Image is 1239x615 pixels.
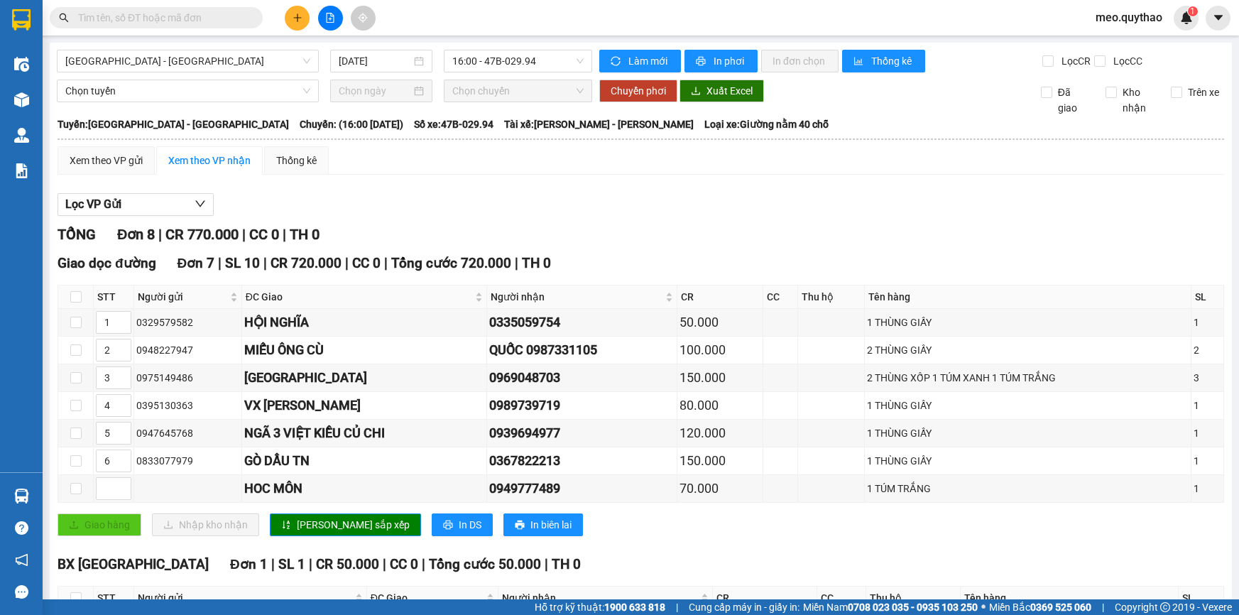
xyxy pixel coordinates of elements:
[351,6,376,31] button: aim
[1194,342,1221,358] div: 2
[545,556,548,572] span: |
[713,587,817,610] th: CR
[1108,53,1145,69] span: Lọc CC
[115,406,131,416] span: Decrease Value
[1084,9,1174,26] span: meo.quythao
[158,226,162,243] span: |
[867,398,1189,413] div: 1 THÙNG GIẤY
[679,368,760,388] div: 150.000
[522,255,551,271] span: TH 0
[65,80,310,102] span: Chọn tuyến
[817,587,866,610] th: CC
[138,289,227,305] span: Người gửi
[15,521,28,535] span: question-circle
[270,513,421,536] button: sort-ascending[PERSON_NAME] sắp xếp
[115,450,131,461] span: Increase Value
[867,425,1189,441] div: 1 THÙNG GIẤY
[1102,599,1104,615] span: |
[691,86,701,97] span: download
[12,9,31,31] img: logo-vxr
[58,255,156,271] span: Giao dọc đường
[119,452,128,461] span: up
[119,324,128,332] span: down
[679,80,764,102] button: downloadXuất Excel
[94,587,134,610] th: STT
[489,312,675,332] div: 0335059754
[65,50,310,72] span: Đắk Lắk - Tây Ninh
[1030,602,1091,613] strong: 0369 525 060
[679,340,760,360] div: 100.000
[119,462,128,471] span: down
[119,379,128,388] span: down
[1194,398,1221,413] div: 1
[848,602,978,613] strong: 0708 023 035 - 0935 103 250
[515,520,525,531] span: printer
[714,53,746,69] span: In phơi
[489,340,675,360] div: QUỐC 0987331105
[136,398,239,413] div: 0395130363
[278,556,305,572] span: SL 1
[676,599,678,615] span: |
[14,92,29,107] img: warehouse-icon
[704,116,829,132] span: Loại xe: Giường nằm 40 chỗ
[136,315,239,330] div: 0329579582
[867,342,1189,358] div: 2 THÙNG GIẤY
[195,198,206,209] span: down
[429,556,541,572] span: Tổng cước 50.000
[318,6,343,31] button: file-add
[489,423,675,443] div: 0939694977
[263,255,267,271] span: |
[70,153,143,168] div: Xem theo VP gửi
[15,585,28,599] span: message
[58,119,289,130] b: Tuyến: [GEOGRAPHIC_DATA] - [GEOGRAPHIC_DATA]
[459,517,481,533] span: In DS
[230,556,268,572] span: Đơn 1
[136,453,239,469] div: 0833077979
[325,13,335,23] span: file-add
[271,255,342,271] span: CR 720.000
[803,599,978,615] span: Miền Nam
[244,312,484,332] div: HỘI NGHĨA
[136,425,239,441] div: 0947645768
[246,289,472,305] span: ĐC Giao
[867,453,1189,469] div: 1 THÙNG GIẤY
[244,340,484,360] div: MIẾU ÔNG CÙ
[679,423,760,443] div: 120.000
[358,13,368,23] span: aim
[300,116,403,132] span: Chuyến: (16:00 [DATE])
[1182,85,1225,100] span: Trên xe
[178,255,215,271] span: Đơn 7
[1056,53,1093,69] span: Lọc CR
[842,50,925,72] button: bar-chartThống kê
[249,226,279,243] span: CC 0
[58,226,96,243] span: TỔNG
[853,56,866,67] span: bar-chart
[981,604,986,610] span: ⚪️
[152,513,259,536] button: downloadNhập kho nhận
[1188,6,1198,16] sup: 1
[1194,425,1221,441] div: 1
[281,520,291,531] span: sort-ascending
[14,489,29,504] img: warehouse-icon
[119,435,128,443] span: down
[119,342,128,350] span: up
[225,255,260,271] span: SL 10
[689,599,799,615] span: Cung cấp máy in - giấy in:
[244,479,484,499] div: HOC MÔN
[1179,587,1224,610] th: SL
[679,479,760,499] div: 70.000
[14,57,29,72] img: warehouse-icon
[244,396,484,415] div: VX [PERSON_NAME]
[244,368,484,388] div: [GEOGRAPHIC_DATA]
[339,83,411,99] input: Chọn ngày
[552,556,581,572] span: TH 0
[628,53,670,69] span: Làm mới
[502,590,698,606] span: Người nhận
[865,285,1191,309] th: Tên hàng
[271,556,275,572] span: |
[119,314,128,322] span: up
[119,407,128,415] span: down
[244,423,484,443] div: NGÃ 3 VIỆT KIỀU CỦ CHI
[115,423,131,433] span: Increase Value
[706,83,753,99] span: Xuất Excel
